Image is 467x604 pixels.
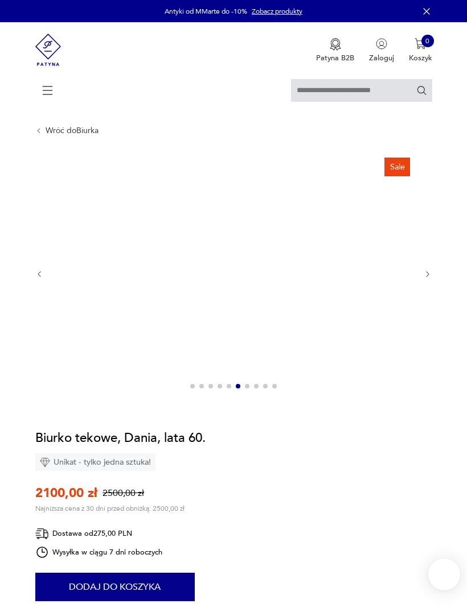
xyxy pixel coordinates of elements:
div: Sale [384,158,410,177]
p: Koszyk [409,53,432,63]
img: Ikona dostawy [35,527,49,541]
button: Zaloguj [369,38,394,63]
button: Dodaj do koszyka [35,573,195,601]
p: Zaloguj [369,53,394,63]
div: 0 [421,35,434,47]
a: Zobacz produkty [252,7,302,16]
div: Unikat - tylko jedna sztuka! [35,453,155,471]
p: Najniższa cena z 30 dni przed obniżką: 2500,00 zł [35,504,185,513]
div: Dostawa od 275,00 PLN [35,527,162,541]
button: Patyna B2B [316,38,354,63]
h1: Biurko tekowe, Dania, lata 60. [35,429,206,446]
img: Patyna - sklep z meblami i dekoracjami vintage [35,22,62,77]
div: Wysyłka w ciągu 7 dni roboczych [35,545,162,559]
button: Szukaj [416,85,427,96]
img: Zdjęcie produktu Biurko tekowe, Dania, lata 60. [52,154,411,393]
button: 0Koszyk [409,38,432,63]
img: Ikonka użytkownika [376,38,387,49]
p: Patyna B2B [316,53,354,63]
iframe: Smartsupp widget button [428,559,460,590]
img: Ikona koszyka [415,38,426,49]
p: 2500,00 zł [103,487,144,499]
p: Antyki od MMarte do -10% [165,7,247,16]
img: Ikona diamentu [40,457,50,468]
a: Wróć doBiurka [46,126,99,135]
p: 2100,00 zł [35,485,97,502]
img: Ikona medalu [330,38,341,51]
a: Ikona medaluPatyna B2B [316,38,354,63]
